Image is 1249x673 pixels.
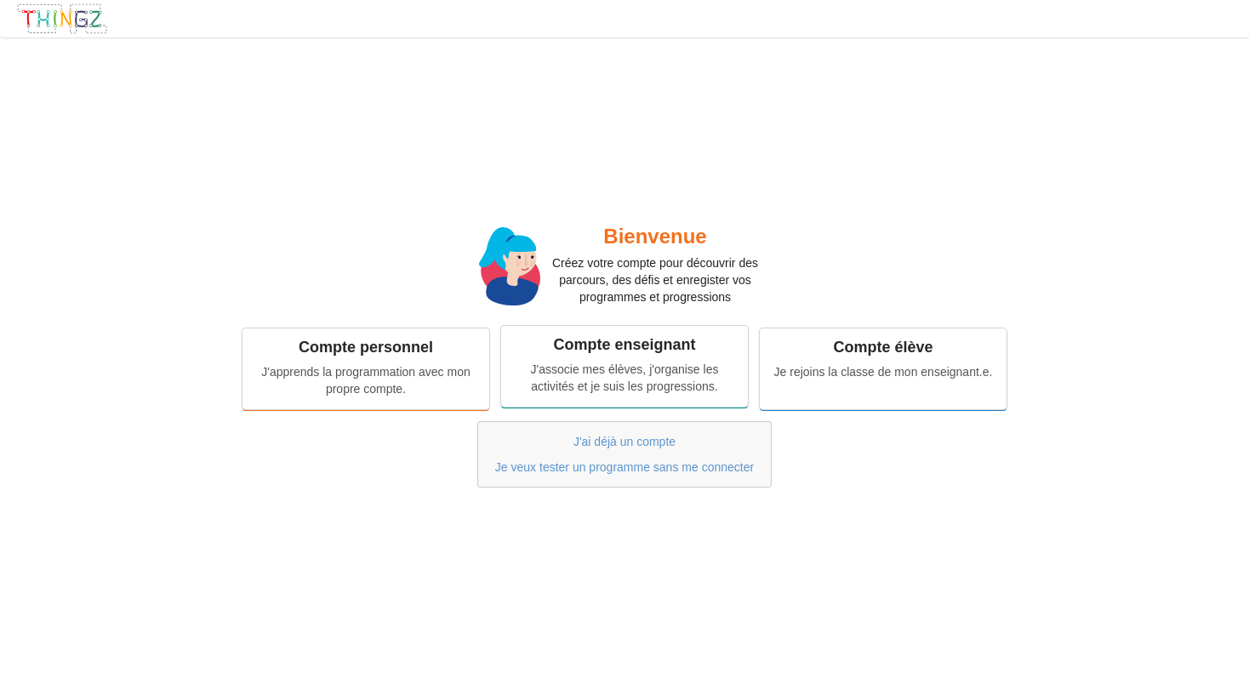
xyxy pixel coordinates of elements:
[242,328,489,408] a: Compte personnelJ'apprends la programmation avec mon propre compte.
[772,363,995,380] div: Je rejoins la classe de mon enseignant.e.
[760,328,1007,408] a: Compte élèveJe rejoins la classe de mon enseignant.e.
[501,326,748,406] a: Compte enseignantJ'associe mes élèves, j'organise les activités et je suis les progressions.
[495,460,754,474] a: Je veux tester un programme sans me connecter
[540,254,770,305] p: Créez votre compte pour découvrir des parcours, des défis et enregister vos programmes et progres...
[540,224,770,250] h2: Bienvenue
[16,3,108,35] img: thingz_logo.png
[513,335,736,355] div: Compte enseignant
[513,361,736,395] div: J'associe mes élèves, j'organise les activités et je suis les progressions.
[479,227,540,305] img: miss.svg
[254,363,477,397] div: J'apprends la programmation avec mon propre compte.
[772,338,995,357] div: Compte élève
[254,338,477,357] div: Compte personnel
[573,435,676,448] a: J'ai déjà un compte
